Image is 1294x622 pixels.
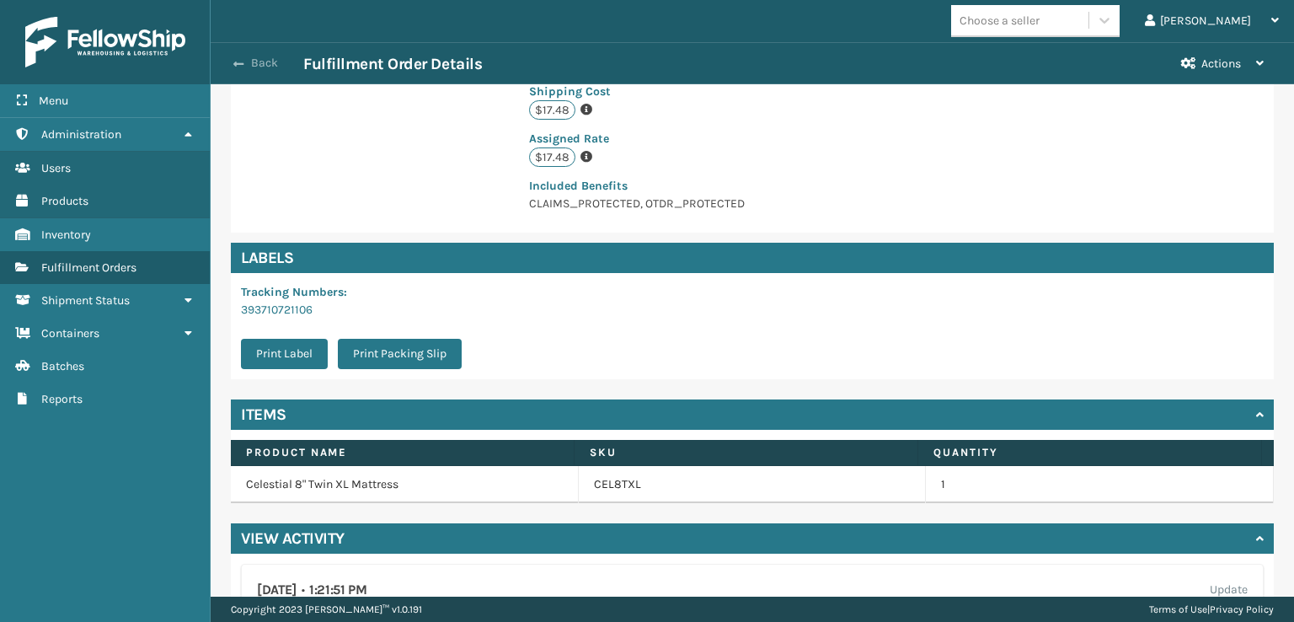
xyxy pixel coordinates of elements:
span: Actions [1201,56,1241,71]
button: Back [226,56,303,71]
h4: [DATE] 1:21:51 PM [257,580,366,600]
span: Administration [41,127,121,142]
span: Reports [41,392,83,406]
button: Print Label [241,339,328,369]
p: Assigned Rate [529,130,763,147]
p: $17.48 [529,100,575,120]
div: | [1149,597,1274,622]
label: Update [1210,580,1248,600]
span: Containers [41,326,99,340]
span: • [302,582,305,598]
h4: Items [241,405,286,425]
a: CEL8TXL [594,476,641,493]
button: Actions [1166,43,1279,84]
td: Celestial 8" Twin XL Mattress [231,466,579,503]
h4: Labels [231,243,1274,273]
h3: Fulfillment Order Details [303,54,482,74]
span: Shipment Status [41,293,130,308]
span: Users [41,161,71,175]
span: Fulfillment Orders [41,260,136,275]
p: Copyright 2023 [PERSON_NAME]™ v 1.0.191 [231,597,422,622]
span: Inventory [41,228,91,242]
label: Quantity [933,445,1246,460]
span: CLAIMS_PROTECTED, OTDR_PROTECTED [529,177,763,211]
span: Batches [41,359,84,373]
td: 1 [926,466,1274,503]
p: Included Benefits [529,177,763,195]
a: Privacy Policy [1210,603,1274,615]
p: $17.48 [529,147,575,167]
span: Menu [39,94,68,108]
span: Tracking Numbers : [241,285,347,299]
label: Product Name [246,445,559,460]
img: logo [25,17,185,67]
h4: View Activity [241,528,345,549]
span: Products [41,194,88,208]
a: Terms of Use [1149,603,1207,615]
a: 393710721106 [241,303,313,317]
div: Choose a seller [960,12,1040,29]
p: Shipping Cost [529,83,763,100]
button: Print Packing Slip [338,339,462,369]
label: SKU [590,445,902,460]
